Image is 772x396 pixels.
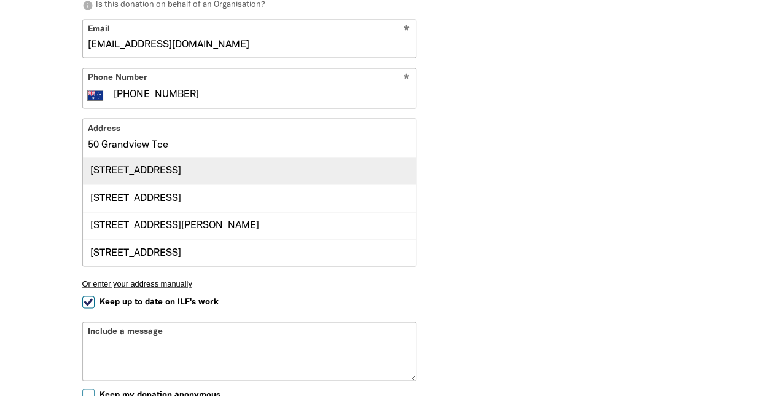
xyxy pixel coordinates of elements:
div: [STREET_ADDRESS] [83,239,416,266]
div: [STREET_ADDRESS] [83,157,416,184]
input: Keep up to date on ILF's work [82,296,95,308]
i: Required [404,74,410,85]
div: [STREET_ADDRESS][PERSON_NAME] [83,212,416,239]
button: Or enter your address manually [82,279,416,288]
span: Keep up to date on ILF's work [99,296,219,307]
div: [STREET_ADDRESS] [83,184,416,211]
